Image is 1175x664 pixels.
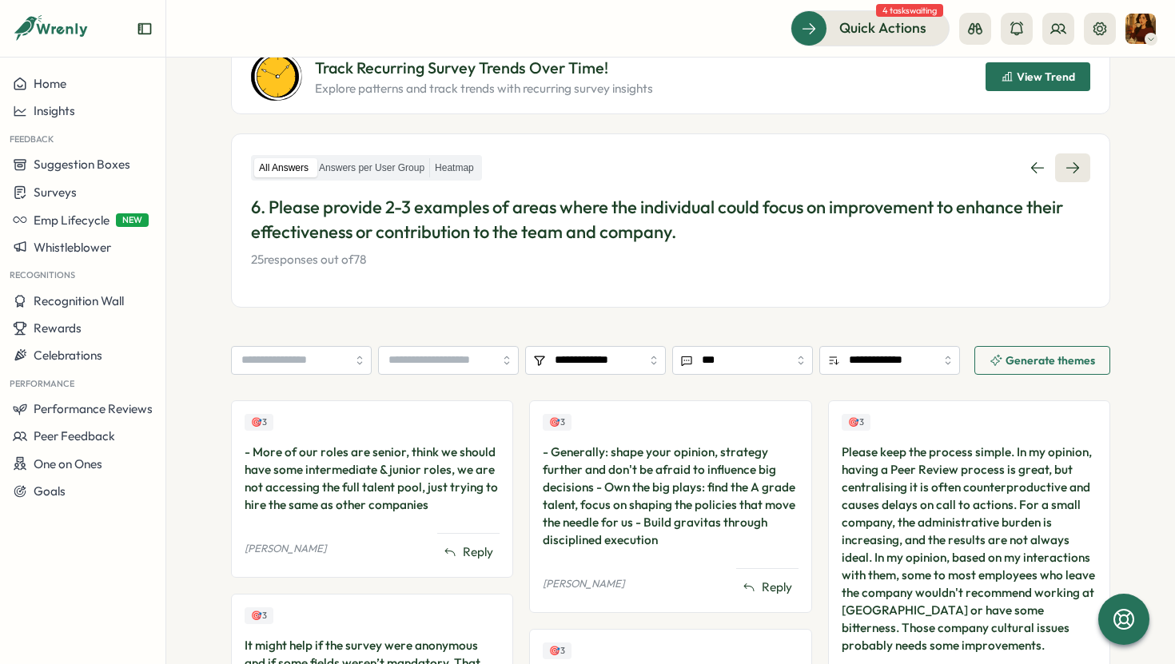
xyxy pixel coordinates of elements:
div: - More of our roles are senior, think we should have some intermediate & junior roles, we are not... [245,443,500,514]
button: Reply [437,540,500,564]
span: Home [34,76,66,91]
label: Answers per User Group [314,158,429,178]
button: View Trend [986,62,1090,91]
span: Peer Feedback [34,428,115,443]
span: Generate themes [1006,355,1095,366]
span: 4 tasks waiting [876,4,943,17]
span: Suggestion Boxes [34,157,130,172]
p: [PERSON_NAME] [543,577,624,591]
img: Barbs [1125,14,1156,44]
div: Upvotes [245,414,273,431]
span: Reply [463,543,493,561]
span: Recognition Wall [34,293,124,308]
p: [PERSON_NAME] [245,542,326,556]
div: Upvotes [543,642,572,659]
span: Celebrations [34,348,102,363]
span: Whistleblower [34,240,111,255]
span: Goals [34,483,66,499]
p: 25 responses out of 78 [251,251,1090,268]
span: Quick Actions [839,18,926,38]
button: Generate themes [974,346,1110,375]
span: Reply [762,579,792,596]
p: Explore patterns and track trends with recurring survey insights [315,80,653,97]
span: View Trend [1017,71,1075,82]
button: Quick Actions [791,10,950,46]
span: Performance Reviews [34,401,153,416]
button: Expand sidebar [137,21,153,37]
div: - Generally: shape your opinion, strategy further and don't be afraid to influence big decisions ... [543,443,798,549]
button: Reply [736,575,799,599]
span: Surveys [34,185,77,200]
div: Please keep the process simple. In my opinion, having a Peer Review process is great, but central... [842,443,1097,654]
label: All Answers [254,158,313,178]
span: One on Ones [34,456,102,471]
div: Upvotes [245,607,273,624]
p: Track Recurring Survey Trends Over Time! [315,56,653,81]
p: 6. Please provide 2-3 examples of areas where the individual could focus on improvement to enhanc... [251,195,1090,245]
label: Heatmap [430,158,479,178]
span: Emp Lifecycle [34,213,110,228]
div: Upvotes [543,414,572,431]
span: Insights [34,103,75,118]
span: NEW [116,213,149,227]
span: Rewards [34,320,82,336]
div: Upvotes [842,414,870,431]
